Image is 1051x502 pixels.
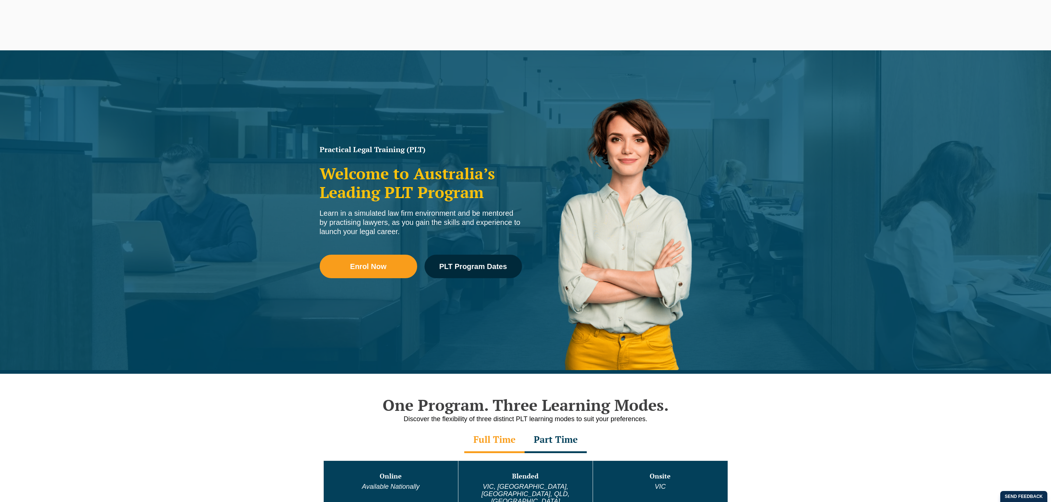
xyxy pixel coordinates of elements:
[320,146,522,153] h1: Practical Legal Training (PLT)
[320,209,522,236] div: Learn in a simulated law firm environment and be mentored by practising lawyers, as you gain the ...
[425,255,522,278] a: PLT Program Dates
[439,263,507,270] span: PLT Program Dates
[594,473,727,480] h3: Onsite
[655,483,666,490] em: VIC
[324,473,457,480] h3: Online
[316,396,735,414] h2: One Program. Three Learning Modes.
[320,255,417,278] a: Enrol Now
[525,427,587,453] div: Part Time
[459,473,592,480] h3: Blended
[362,483,420,490] em: Available Nationally
[464,427,525,453] div: Full Time
[316,415,735,424] p: Discover the flexibility of three distinct PLT learning modes to suit your preferences.
[350,263,387,270] span: Enrol Now
[320,164,522,201] h2: Welcome to Australia’s Leading PLT Program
